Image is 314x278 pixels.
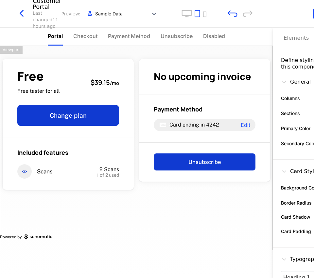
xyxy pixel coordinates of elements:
span: $39.15 [91,78,110,87]
span: Payment Method [154,105,202,113]
i: visa [159,121,167,129]
span: Unsubscribe [161,32,193,40]
span: Scans [37,168,53,175]
div: Elements [284,34,312,42]
span: Payment Method [108,32,150,40]
label: Card Shadow [281,213,310,220]
span: Free [17,70,60,82]
span: 2 Scans [99,166,119,172]
span: Card ending in [169,122,205,128]
label: Card Padding [281,228,311,235]
label: Sections [281,110,300,117]
span: 4242 [206,122,219,128]
label: Primary Color [281,125,310,132]
sub: / mo [110,80,119,87]
button: Change plan [17,105,119,126]
button: Unsubscribe [154,153,255,170]
span: Preview: [61,10,80,17]
span: 1 of 2 used [97,173,119,177]
span: Portal [48,32,63,40]
span: Free taster for all [17,88,60,95]
div: undo [228,10,237,17]
button: mobile [203,11,206,17]
button: desktop [182,10,192,17]
label: Columns [281,95,300,102]
span: No upcoming invoice [154,70,251,83]
div: redo [243,10,253,17]
label: Border Radius [281,199,312,206]
span: Included features [17,149,68,156]
div: Last changed 11 hours ago [33,10,61,30]
span: Edit [241,122,250,128]
button: tablet [195,10,200,17]
span: Checkout [73,32,97,40]
div: General [281,78,311,86]
i: code [17,164,32,179]
span: Disabled [203,32,225,40]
